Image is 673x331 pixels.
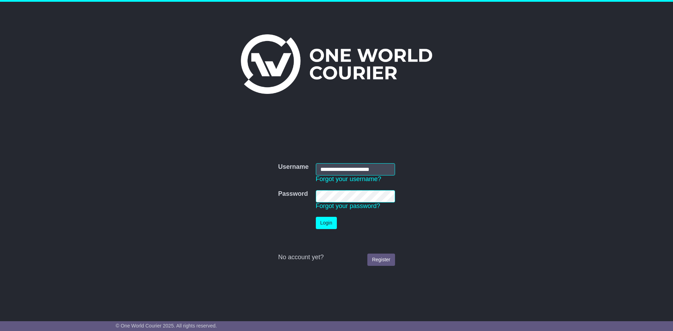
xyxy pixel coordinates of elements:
a: Register [367,254,395,266]
button: Login [316,217,337,229]
img: One World [241,34,432,94]
div: No account yet? [278,254,395,261]
span: © One World Courier 2025. All rights reserved. [116,323,217,329]
a: Forgot your password? [316,202,380,209]
label: Username [278,163,308,171]
a: Forgot your username? [316,175,381,182]
label: Password [278,190,308,198]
